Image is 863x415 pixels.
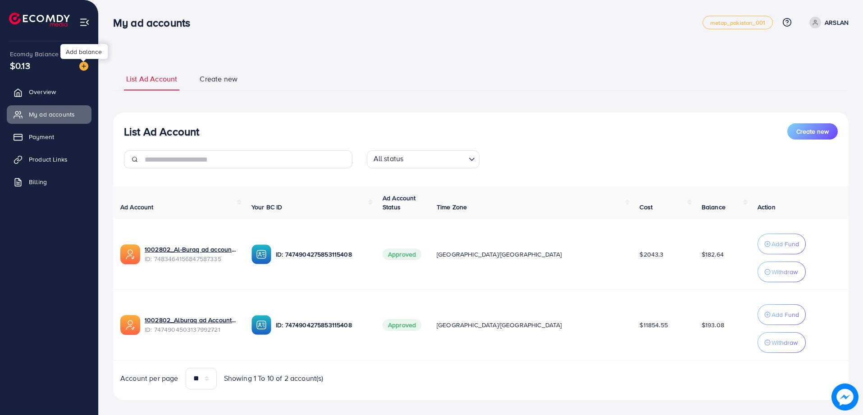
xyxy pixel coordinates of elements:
div: Add balance [60,44,108,59]
p: Withdraw [772,266,798,277]
span: Cost [639,203,653,212]
a: My ad accounts [7,105,91,123]
img: ic-ba-acc.ded83a64.svg [251,244,271,264]
span: Product Links [29,155,68,164]
a: 1002802_Alburaq ad Account 1_1740386843243 [145,316,237,325]
p: ID: 7474904275853115408 [276,320,368,330]
span: Account per page [120,373,178,383]
span: Billing [29,177,47,186]
span: $193.08 [702,320,724,329]
a: ARSLAN [806,17,849,28]
span: Ecomdy Balance [10,50,59,59]
span: Action [758,203,776,212]
span: $2043.3 [639,250,663,259]
span: $11854.55 [639,320,667,329]
span: Your BC ID [251,203,283,212]
input: Search for option [406,152,465,166]
img: ic-ads-acc.e4c84228.svg [120,315,140,335]
img: menu [79,17,90,27]
button: Add Fund [758,304,806,325]
a: Payment [7,128,91,146]
span: My ad accounts [29,110,75,119]
img: logo [9,13,70,27]
span: Create new [796,127,829,136]
a: Product Links [7,150,91,168]
img: ic-ads-acc.e4c84228.svg [120,244,140,264]
a: 1002802_Al-Buraq ad account 02_1742380041767 [145,245,237,254]
span: [GEOGRAPHIC_DATA]/[GEOGRAPHIC_DATA] [437,320,562,329]
button: Withdraw [758,262,806,282]
span: ID: 7474904503137992721 [145,325,237,334]
button: Create new [787,123,838,140]
span: $182.64 [702,250,724,259]
img: image [79,62,88,71]
h3: My ad accounts [113,16,197,29]
span: Time Zone [437,203,467,212]
span: ID: 7483464156847587335 [145,254,237,263]
p: ID: 7474904275853115408 [276,249,368,260]
span: List Ad Account [126,74,177,84]
p: Add Fund [772,309,799,320]
span: Create new [200,74,237,84]
a: Overview [7,83,91,101]
a: metap_pakistan_001 [703,16,773,29]
div: <span class='underline'>1002802_Alburaq ad Account 1_1740386843243</span></br>7474904503137992721 [145,316,237,334]
span: Payment [29,132,54,141]
p: ARSLAN [825,17,849,28]
span: Overview [29,87,56,96]
span: $0.13 [10,59,30,72]
span: Ad Account [120,203,154,212]
span: Balance [702,203,726,212]
span: Ad Account Status [383,194,416,212]
span: Showing 1 To 10 of 2 account(s) [224,373,324,383]
img: ic-ba-acc.ded83a64.svg [251,315,271,335]
button: Withdraw [758,332,806,353]
img: image [833,385,857,409]
div: Search for option [367,150,479,168]
span: metap_pakistan_001 [710,20,765,26]
p: Add Fund [772,239,799,249]
div: <span class='underline'>1002802_Al-Buraq ad account 02_1742380041767</span></br>7483464156847587335 [145,245,237,263]
span: Approved [383,248,421,260]
p: Withdraw [772,337,798,348]
span: All status [372,152,406,166]
button: Add Fund [758,234,806,254]
h3: List Ad Account [124,125,199,138]
a: Billing [7,173,91,191]
span: Approved [383,319,421,331]
span: [GEOGRAPHIC_DATA]/[GEOGRAPHIC_DATA] [437,250,562,259]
